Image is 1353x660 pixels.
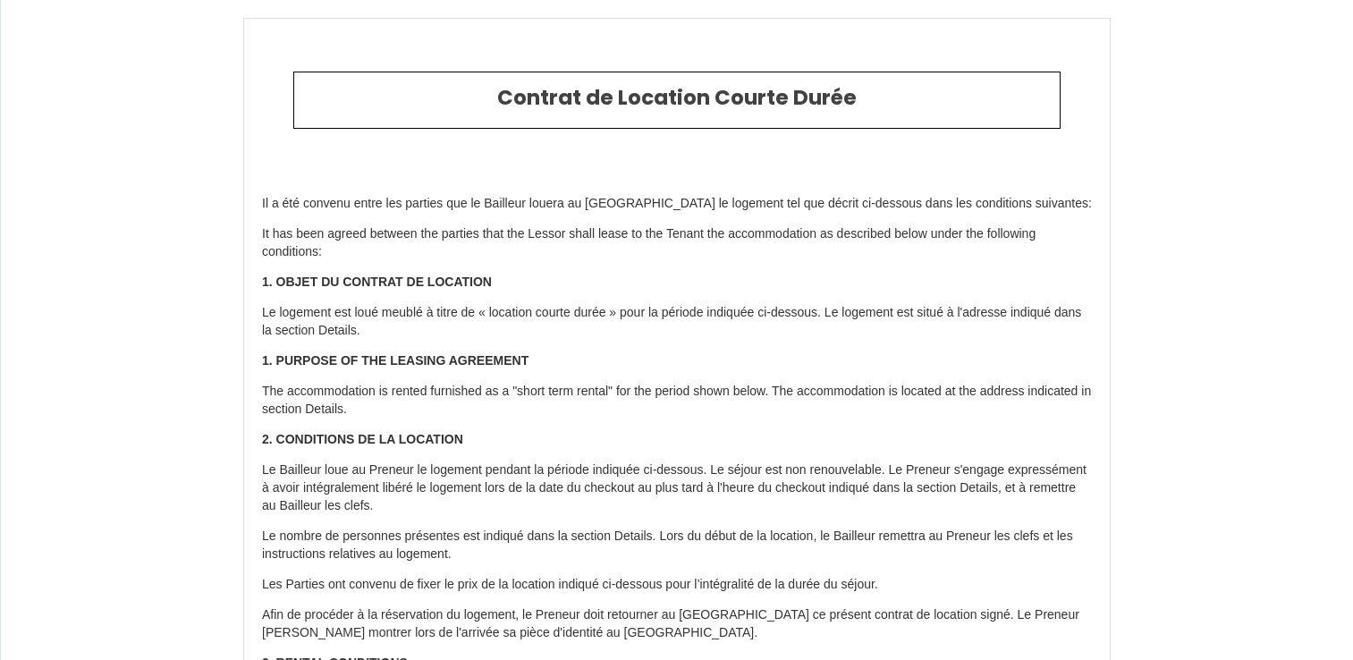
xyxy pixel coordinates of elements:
[262,432,463,446] strong: 2. CONDITIONS DE LA LOCATION
[262,304,1092,340] p: Le logement est loué meublé à titre de « location courte durée » pour la période indiquée ci-dess...
[262,195,1092,213] p: Il a été convenu entre les parties que le Bailleur louera au [GEOGRAPHIC_DATA] le logement tel qu...
[262,275,492,289] strong: 1. OBJET DU CONTRAT DE LOCATION
[262,353,529,368] strong: 1. PURPOSE OF THE LEASING AGREEMENT
[308,86,1046,111] h2: Contrat de Location Courte Durée
[262,576,1092,594] p: Les Parties ont convenu de fixer le prix de la location indiqué ci-dessous pour l’intégralité de ...
[262,225,1092,261] p: It has been agreed between the parties that the Lessor shall lease to the Tenant the accommodatio...
[262,383,1092,419] p: The accommodation is rented furnished as a "short term rental" for the period shown below. The ac...
[262,606,1092,642] p: Afin de procéder à la réservation du logement, le Preneur doit retourner au [GEOGRAPHIC_DATA] ce ...
[262,528,1092,563] p: Le nombre de personnes présentes est indiqué dans la section Details. Lors du début de la locatio...
[262,461,1092,515] p: Le Bailleur loue au Preneur le logement pendant la période indiquée ci-dessous. Le séjour est non...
